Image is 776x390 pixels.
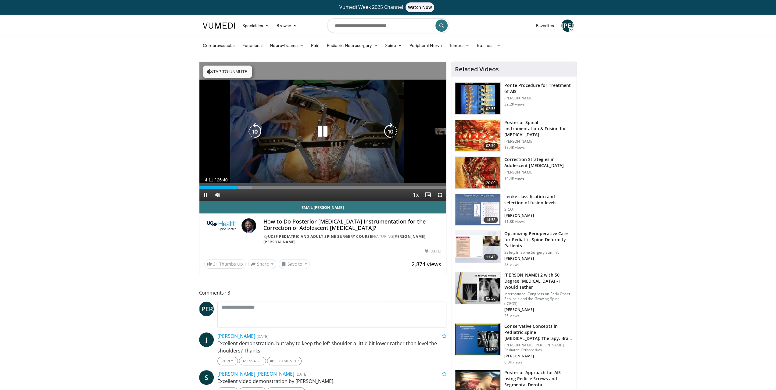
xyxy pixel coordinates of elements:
[455,120,573,152] a: 02:59 Posterior Spinal Instrumentation & Fusion for [MEDICAL_DATA] [PERSON_NAME] 18.4K views
[455,194,500,226] img: 297964_0000_1.png.150x105_q85_crop-smart_upscale.jpg
[484,106,498,112] span: 02:55
[199,186,446,189] div: Progress Bar
[248,259,277,269] button: Share
[327,18,449,33] input: Search topics, interventions
[504,207,573,212] p: SICOT
[203,66,252,78] button: Tap to unmute
[239,39,266,52] a: Functional
[199,39,239,52] a: Cerebrovascular
[484,143,498,149] span: 02:59
[504,145,524,150] p: 18.4K views
[473,39,504,52] a: Business
[504,213,573,218] p: [PERSON_NAME]
[263,234,441,245] div: By FEATURING ,
[504,250,573,255] p: Safety in Spine Surgery Summit
[295,371,307,377] small: [DATE]
[199,332,214,347] span: J
[199,289,447,297] span: Comments 3
[409,189,422,201] button: Playback Rate
[199,370,214,385] a: S
[204,2,573,12] a: Vumedi Week 2025 ChannelWatch Now
[504,120,573,138] h3: Posterior Spinal Instrumentation & Fusion for [MEDICAL_DATA]
[199,201,446,213] a: Email [PERSON_NAME]
[504,231,573,249] h3: Optimizing Perioperative Care for Pediatric Spine Deformity Patients
[434,189,446,201] button: Fullscreen
[406,39,445,52] a: Peripheral Nerve
[504,156,573,169] h3: Correction Strategies in Adolescent [MEDICAL_DATA]
[504,370,573,388] h3: Posterior Approach for AIS using Pedicle Screws and Segmental Derota…
[323,39,381,52] a: Pediatric Neurosurgery
[239,357,266,365] a: Message
[425,249,441,254] div: [DATE]
[203,23,235,29] img: VuMedi Logo
[484,295,498,302] span: 05:56
[504,354,573,359] p: [PERSON_NAME]
[204,218,239,233] img: UCSF Pediatric and Adult Spine Surgery Course
[266,39,307,52] a: Neuro-Trauma
[215,177,216,182] span: /
[381,39,406,52] a: Spine
[484,347,498,353] span: 31:29
[199,62,446,201] video-js: Video Player
[241,218,256,233] img: Avatar
[504,194,573,206] h3: Lenke classification and selection of fusion levels
[199,189,212,201] button: Pause
[422,189,434,201] button: Enable picture-in-picture mode
[273,20,301,32] a: Browse
[504,82,573,95] h3: Ponte Procedure for Treatment of AIS
[268,234,372,239] a: UCSF Pediatric and Adult Spine Surgery Course
[484,180,498,186] span: 20:09
[217,333,255,339] a: [PERSON_NAME]
[217,340,447,354] p: Excellent demonstration. but why to keep the left shoulder a little bit lower rather than level t...
[561,20,574,32] a: [PERSON_NAME]
[455,194,573,226] a: 14:58 Lenke classification and selection of fusion levels SICOT [PERSON_NAME] 11.8K views
[504,292,573,306] p: International Congress on Early Onset Scoliosis and the Growing Spine (ICEOS)
[455,323,573,365] a: 31:29 Conservative Concepts in Pediatric Spine [MEDICAL_DATA]: Therapy, Brace o… [PERSON_NAME] [P...
[504,360,522,365] p: 8.3K views
[205,177,213,182] span: 4:11
[504,256,573,261] p: [PERSON_NAME]
[307,39,323,52] a: Pain
[455,324,500,355] img: f88ede7f-1e63-47fb-a07f-1bc65a26cc0a.150x105_q85_crop-smart_upscale.jpg
[455,82,573,115] a: 02:55 Ponte Procedure for Treatment of AIS [PERSON_NAME] 32.2K views
[204,259,246,269] a: 31 Thumbs Up
[213,261,218,267] span: 31
[263,218,441,231] h4: How to Do Posterior [MEDICAL_DATA] Instrumentation for the Correction of Adolescent [MEDICAL_DATA]?
[239,20,273,32] a: Specialties
[455,120,500,152] img: 1748410_3.png.150x105_q85_crop-smart_upscale.jpg
[455,157,500,188] img: newton_ais_1.png.150x105_q85_crop-smart_upscale.jpg
[455,272,500,304] img: 105d69d0-7e12-42c6-8057-14f274709147.150x105_q85_crop-smart_upscale.jpg
[504,102,524,107] p: 32.2K views
[406,2,434,12] span: Watch Now
[455,156,573,189] a: 20:09 Correction Strategies in Adolescent [MEDICAL_DATA] [PERSON_NAME] 14.4K views
[445,39,474,52] a: Tumors
[504,176,524,181] p: 14.4K views
[217,357,238,365] a: Reply
[217,177,227,182] span: 26:40
[504,139,573,144] p: [PERSON_NAME]
[217,370,294,377] a: [PERSON_NAME] [PERSON_NAME]
[455,83,500,114] img: Ponte_Procedure_for_Scoliosis_100000344_3.jpg.150x105_q85_crop-smart_upscale.jpg
[455,231,500,263] img: 557bc190-4981-4553-806a-e103f1e7d078.150x105_q85_crop-smart_upscale.jpg
[267,357,302,365] a: Thumbs Up
[455,231,573,267] a: 11:43 Optimizing Perioperative Care for Pediatric Spine Deformity Patients Safety in Spine Surger...
[504,96,573,101] p: [PERSON_NAME]
[504,219,524,224] p: 11.8K views
[455,66,499,73] h4: Related Videos
[217,377,447,385] p: Excellent video demonstration by [PERSON_NAME].
[256,334,268,339] small: [DATE]
[504,343,573,352] p: [PERSON_NAME] [PERSON_NAME] Pediatric Orthopedics
[263,239,296,245] a: [PERSON_NAME]
[484,217,498,223] span: 14:58
[412,260,441,268] span: 2,874 views
[455,272,573,318] a: 05:56 [PERSON_NAME] 2 with 50 Degree [MEDICAL_DATA] - I Would Tether International Congress on Ea...
[504,323,573,342] h3: Conservative Concepts in Pediatric Spine [MEDICAL_DATA]: Therapy, Brace o…
[532,20,558,32] a: Favorites
[393,234,426,239] a: [PERSON_NAME]
[504,272,573,290] h3: [PERSON_NAME] 2 with 50 Degree [MEDICAL_DATA] - I Would Tether
[484,254,498,260] span: 11:43
[199,302,214,316] a: [PERSON_NAME]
